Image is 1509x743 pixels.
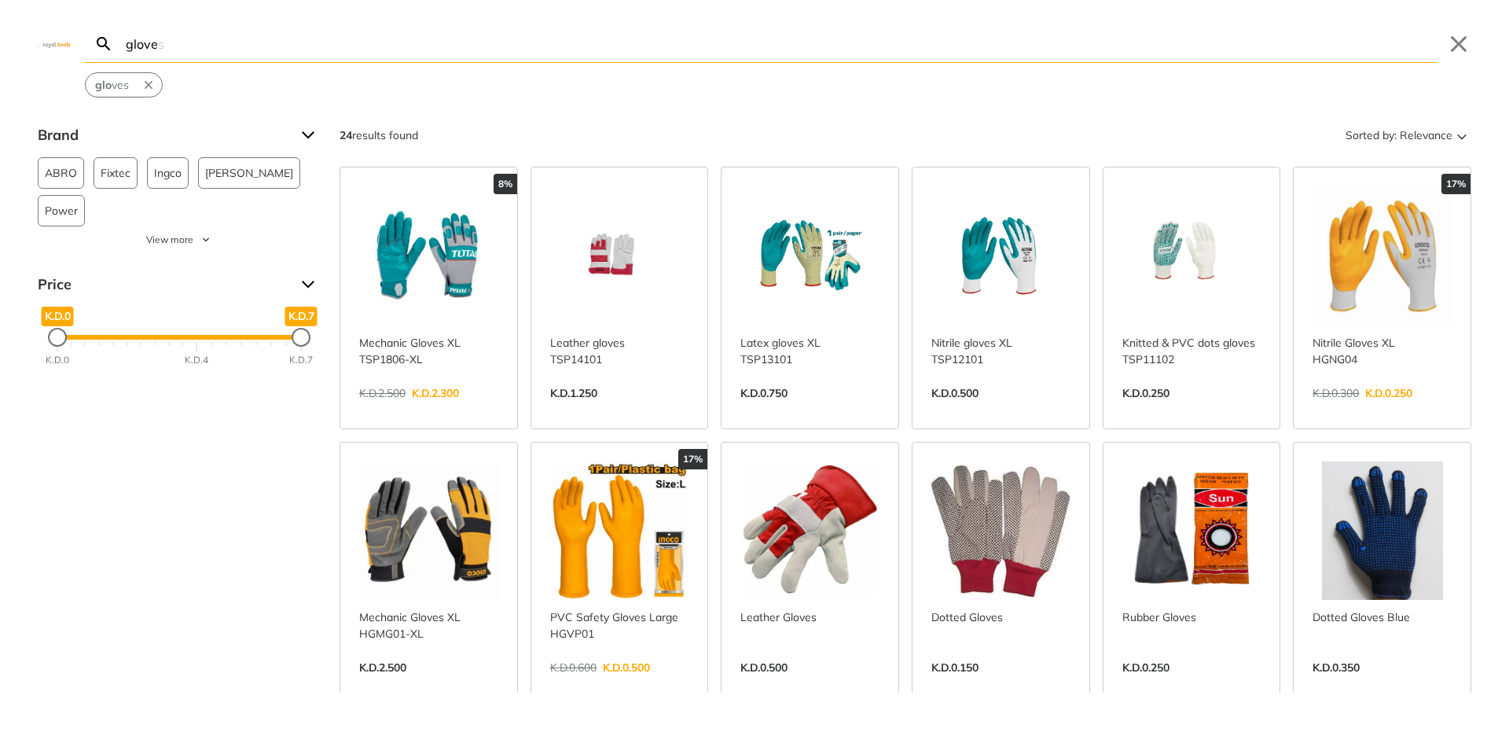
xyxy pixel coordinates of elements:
[85,72,163,97] div: Suggestion: gloves
[185,353,208,367] div: K.D.4
[38,233,321,247] button: View more
[138,73,162,97] button: Remove suggestion: gloves
[95,77,129,94] span: ves
[38,195,85,226] button: Power
[38,123,289,148] span: Brand
[101,158,130,188] span: Fixtec
[45,196,78,226] span: Power
[340,123,418,148] div: results found
[94,35,113,53] svg: Search
[38,40,75,47] img: Close
[289,353,313,367] div: K.D.7
[123,25,1437,62] input: Search…
[86,73,138,97] button: Select suggestion: gloves
[1441,174,1470,194] div: 17%
[205,158,293,188] span: [PERSON_NAME]
[146,233,193,247] span: View more
[45,158,77,188] span: ABRO
[1342,123,1471,148] button: Sorted by:Relevance Sort
[1446,31,1471,57] button: Close
[340,128,352,142] strong: 24
[94,157,138,189] button: Fixtec
[95,78,112,92] strong: glo
[141,78,156,92] svg: Remove suggestion: gloves
[1400,123,1452,148] span: Relevance
[292,328,310,347] div: Maximum Price
[46,353,69,367] div: K.D.0
[198,157,300,189] button: [PERSON_NAME]
[48,328,67,347] div: Minimum Price
[38,272,289,297] span: Price
[154,158,182,188] span: Ingco
[494,174,517,194] div: 8%
[1452,126,1471,145] svg: Sort
[147,157,189,189] button: Ingco
[678,449,707,469] div: 17%
[38,157,84,189] button: ABRO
